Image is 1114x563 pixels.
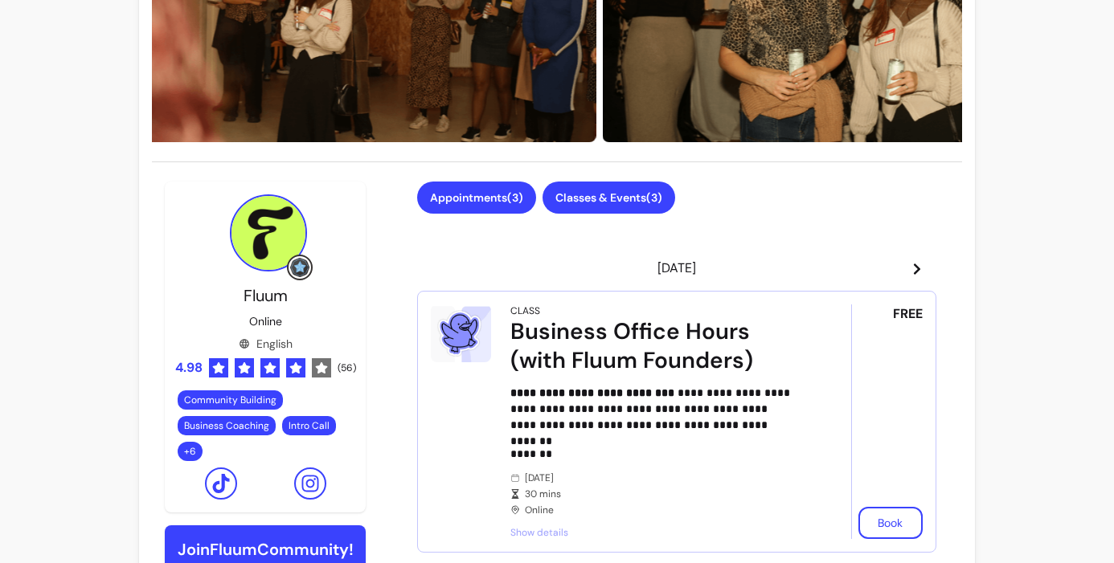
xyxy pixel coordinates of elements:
[175,358,203,377] span: 4.98
[338,361,356,374] span: ( 56 )
[510,304,540,317] div: Class
[431,304,491,362] img: Business Office Hours (with Fluum Founders)
[184,419,269,432] span: Business Coaching
[249,313,282,329] p: Online
[417,252,936,284] header: [DATE]
[181,445,199,458] span: + 6
[525,488,806,500] span: 30 mins
[184,394,276,406] span: Community Building
[417,182,536,214] button: Appointments(3)
[230,194,307,271] img: Provider image
[510,471,806,516] div: [DATE] Online
[858,507,923,539] button: Book
[510,317,806,375] div: Business Office Hours (with Fluum Founders)
[290,258,309,277] img: Grow
[289,419,330,432] span: Intro Call
[510,526,806,539] span: Show details
[178,538,354,561] h6: Join Fluum Community!
[893,304,923,324] span: FREE
[543,182,675,214] button: Classes & Events(3)
[239,336,293,352] div: English
[244,285,288,306] span: Fluum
